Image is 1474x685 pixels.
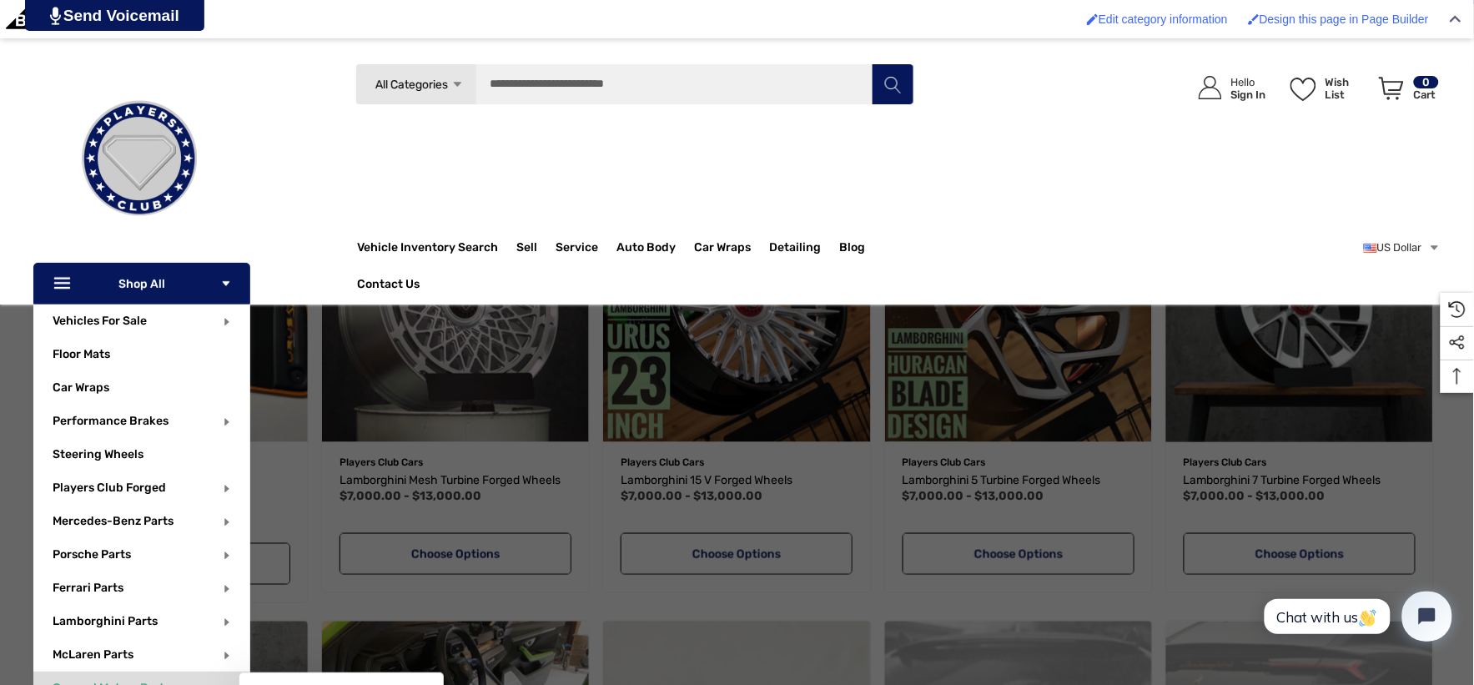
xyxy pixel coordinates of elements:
svg: Icon Line [52,275,77,294]
span: Sell [517,240,538,259]
svg: Icon Arrow Down [220,278,232,290]
a: USD [1364,231,1441,264]
span: McLaren Parts [53,647,133,666]
span: Service [556,240,599,259]
a: Car Wraps [53,371,250,405]
svg: Icon User Account [1199,76,1222,99]
span: Lamborghini Parts [53,614,158,632]
img: Players Club | Cars For Sale [56,75,223,242]
span: Vehicles For Sale [53,314,147,332]
a: Wish List Wish List [1283,59,1371,117]
p: Wish List [1326,76,1370,101]
a: Car Wraps [695,231,770,264]
img: PjwhLS0gR2VuZXJhdG9yOiBHcmF2aXQuaW8gLS0+PHN2ZyB4bWxucz0iaHR0cDovL3d3dy53My5vcmcvMjAwMC9zdmciIHhtb... [50,7,61,25]
svg: Review Your Cart [1379,77,1404,100]
p: Hello [1231,76,1266,88]
span: Design this page in Page Builder [1260,13,1429,26]
svg: Wish List [1290,78,1316,101]
p: Shop All [33,263,250,305]
span: Car Wraps [695,240,752,259]
svg: Icon Arrow Down [451,78,464,91]
span: All Categories [375,78,448,92]
p: 0 [1414,76,1439,88]
a: Vehicle Inventory Search [358,240,499,259]
span: Floor Mats [53,347,110,365]
a: Detailing [770,231,840,264]
a: Floor Mats [53,338,250,371]
span: Car Wraps [53,380,109,399]
a: Steering Wheels [53,438,250,471]
a: Porsche Parts [53,547,131,562]
span: Mercedes-Benz Parts [53,514,174,532]
svg: Recently Viewed [1449,301,1466,318]
span: Steering Wheels [53,447,143,466]
svg: Social Media [1449,335,1466,351]
a: Cart with 0 items [1371,59,1441,124]
a: Sell [517,231,556,264]
a: Design this page in Page Builder [1240,4,1437,34]
span: Auto Body [617,240,677,259]
svg: Top [1441,368,1474,385]
span: Porsche Parts [53,547,131,566]
a: Edit category information [1079,4,1236,34]
iframe: Tidio Chat [1246,577,1466,656]
span: Detailing [770,240,822,259]
span: Performance Brakes [53,414,169,432]
span: Players Club Forged [53,481,166,499]
a: Vehicles For Sale [53,314,147,328]
a: Auto Body [617,231,695,264]
a: Performance Brakes [53,414,169,428]
a: McLaren Parts [53,647,133,662]
a: Sign in [1180,59,1275,117]
a: Ferrari Parts [53,581,123,595]
a: Players Club Forged [53,481,166,495]
p: Sign In [1231,88,1266,101]
a: Mercedes-Benz Parts [53,514,174,528]
span: Ferrari Parts [53,581,123,599]
a: All Categories Icon Arrow Down Icon Arrow Up [355,63,476,105]
a: Blog [840,240,866,259]
span: Edit category information [1099,13,1228,26]
button: Search [872,63,913,105]
p: Cart [1414,88,1439,101]
a: Contact Us [358,277,420,295]
a: Lamborghini Parts [53,614,158,628]
a: Service [556,231,617,264]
